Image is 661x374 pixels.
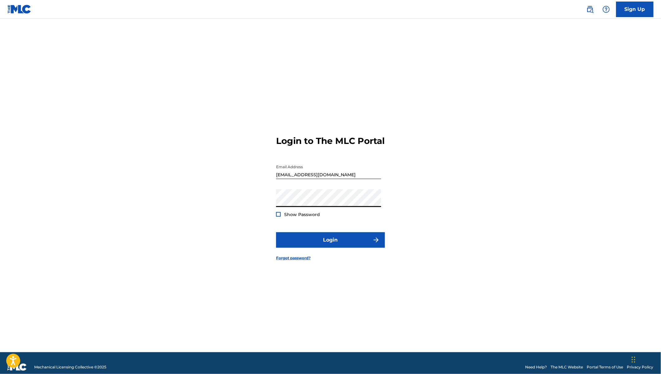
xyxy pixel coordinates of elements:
h3: Login to The MLC Portal [276,136,385,146]
a: Sign Up [616,2,654,17]
div: Drag [632,350,636,369]
img: MLC Logo [7,5,31,14]
a: Forgot password? [276,255,311,261]
button: Login [276,232,385,248]
span: Mechanical Licensing Collective © 2025 [34,364,106,370]
img: f7272a7cc735f4ea7f67.svg [372,236,380,244]
img: logo [7,363,27,371]
img: help [603,6,610,13]
a: Need Help? [525,364,547,370]
a: The MLC Website [551,364,583,370]
a: Portal Terms of Use [587,364,623,370]
a: Privacy Policy [627,364,654,370]
div: Help [600,3,612,16]
img: search [586,6,594,13]
a: Public Search [584,3,596,16]
iframe: Chat Widget [630,344,661,374]
span: Show Password [284,212,320,217]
